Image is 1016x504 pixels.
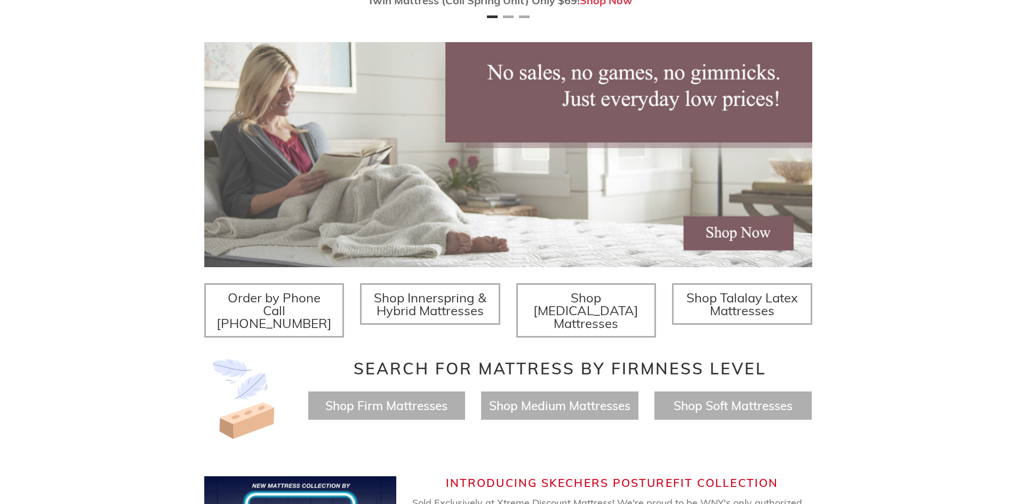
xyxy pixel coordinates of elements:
[354,358,766,379] span: Search for Mattress by Firmness Level
[374,290,486,318] span: Shop Innerspring & Hybrid Mattresses
[519,15,530,18] button: Page 3
[487,15,498,18] button: Page 1
[204,283,345,338] a: Order by Phone Call [PHONE_NUMBER]
[503,15,514,18] button: Page 2
[204,359,284,439] img: Image-of-brick- and-feather-representing-firm-and-soft-feel
[204,42,812,267] img: herobannermay2022-1652879215306_1200x.jpg
[516,283,657,338] a: Shop [MEDICAL_DATA] Mattresses
[672,283,812,325] a: Shop Talalay Latex Mattresses
[217,290,332,331] span: Order by Phone Call [PHONE_NUMBER]
[446,476,778,490] span: Introducing Skechers Posturefit Collection
[686,290,798,318] span: Shop Talalay Latex Mattresses
[360,283,500,325] a: Shop Innerspring & Hybrid Mattresses
[674,398,793,413] a: Shop Soft Mattresses
[489,398,630,413] a: Shop Medium Mattresses
[325,398,447,413] a: Shop Firm Mattresses
[533,290,638,331] span: Shop [MEDICAL_DATA] Mattresses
